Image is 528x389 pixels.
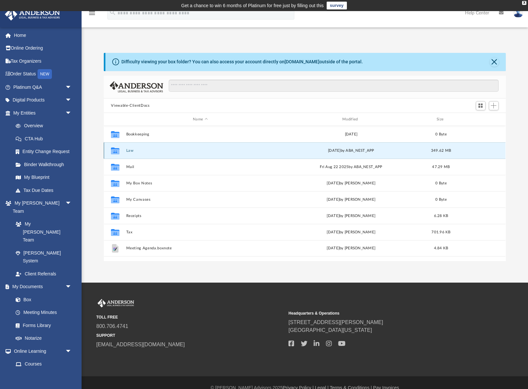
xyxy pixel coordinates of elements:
[126,181,274,185] button: My Box Notes
[126,132,274,136] button: Bookkeeping
[5,29,82,42] a: Home
[107,117,123,122] div: id
[5,106,82,119] a: My Entitiesarrow_drop_down
[434,246,448,250] span: 4.84 KB
[9,246,78,267] a: [PERSON_NAME] System
[9,171,78,184] a: My Blueprint
[96,314,284,320] small: TOLL FREE
[434,214,448,218] span: 6.28 KB
[9,319,75,332] a: Forms Library
[277,245,425,251] div: [DATE] by [PERSON_NAME]
[5,280,78,293] a: My Documentsarrow_drop_down
[277,117,425,122] div: Modified
[432,230,451,234] span: 701.96 KB
[9,267,78,280] a: Client Referrals
[476,101,486,110] button: Switch to Grid View
[5,54,82,68] a: Tax Organizers
[490,57,499,67] button: Close
[513,8,523,18] img: User Pic
[285,59,319,64] a: [DOMAIN_NAME]
[65,94,78,107] span: arrow_drop_down
[288,310,476,316] small: Headquarters & Operations
[126,165,274,169] button: Mail
[96,299,135,307] img: Anderson Advisors Platinum Portal
[126,117,274,122] div: Name
[181,2,324,9] div: Get a chance to win 6 months of Platinum for free just by filling out this
[109,9,116,16] i: search
[96,323,128,329] a: 800.706.4741
[5,81,82,94] a: Platinum Q&Aarrow_drop_down
[9,158,82,171] a: Binder Walkthrough
[3,8,62,21] img: Anderson Advisors Platinum Portal
[277,148,425,154] div: [DATE] by ABA_NEST_APP
[5,68,82,81] a: Order StatusNEW
[9,132,82,145] a: CTA Hub
[9,145,82,158] a: Entity Change Request
[65,106,78,120] span: arrow_drop_down
[436,132,447,136] span: 0 Byte
[522,1,526,5] div: close
[126,148,274,153] button: Law
[9,332,78,345] a: Notarize
[436,181,447,185] span: 0 Byte
[457,117,503,122] div: id
[169,80,499,92] input: Search files and folders
[65,345,78,358] span: arrow_drop_down
[9,306,78,319] a: Meeting Minutes
[9,119,82,132] a: Overview
[436,198,447,201] span: 0 Byte
[277,229,425,235] div: [DATE] by [PERSON_NAME]
[277,180,425,186] div: [DATE] by [PERSON_NAME]
[5,42,82,55] a: Online Ordering
[88,9,96,17] i: menu
[277,164,425,170] div: Fri Aug 22 2025 by ABA_NEST_APP
[489,101,499,110] button: Add
[5,345,78,358] a: Online Learningarrow_drop_down
[277,132,425,137] div: [DATE]
[5,197,78,218] a: My [PERSON_NAME] Teamarrow_drop_down
[288,327,372,333] a: [GEOGRAPHIC_DATA][US_STATE]
[432,165,450,169] span: 47.29 MB
[277,197,425,203] div: [DATE] by [PERSON_NAME]
[126,197,274,202] button: My Canvases
[428,117,454,122] div: Size
[327,2,347,9] a: survey
[65,81,78,94] span: arrow_drop_down
[9,218,75,247] a: My [PERSON_NAME] Team
[9,358,78,371] a: Courses
[5,94,82,107] a: Digital Productsarrow_drop_down
[9,184,82,197] a: Tax Due Dates
[65,280,78,294] span: arrow_drop_down
[38,69,52,79] div: NEW
[126,230,274,234] button: Tax
[65,197,78,210] span: arrow_drop_down
[431,149,451,152] span: 349.62 MB
[96,333,284,338] small: SUPPORT
[104,126,505,261] div: grid
[277,213,425,219] div: [DATE] by [PERSON_NAME]
[111,103,149,109] button: Viewable-ClientDocs
[96,342,185,347] a: [EMAIL_ADDRESS][DOMAIN_NAME]
[126,246,274,251] button: Meeting Agenda.boxnote
[9,293,75,306] a: Box
[121,58,363,65] div: Difficulty viewing your box folder? You can also access your account directly on outside of the p...
[88,12,96,17] a: menu
[288,319,383,325] a: [STREET_ADDRESS][PERSON_NAME]
[126,214,274,218] button: Receipts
